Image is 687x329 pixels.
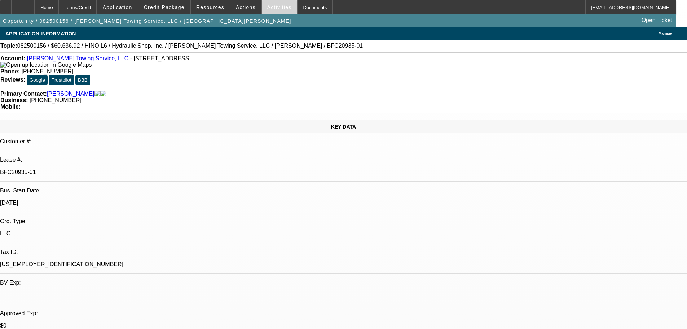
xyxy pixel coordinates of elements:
strong: Business: [0,97,28,103]
strong: Reviews: [0,77,25,83]
span: Actions [236,4,256,10]
span: Opportunity / 082500156 / [PERSON_NAME] Towing Service, LLC / [GEOGRAPHIC_DATA][PERSON_NAME] [3,18,291,24]
button: Google [27,75,48,85]
button: Trustpilot [49,75,74,85]
a: View Google Maps [0,62,92,68]
button: Credit Package [138,0,190,14]
button: Resources [191,0,230,14]
button: Application [97,0,137,14]
span: APPLICATION INFORMATION [5,31,76,36]
span: Activities [267,4,292,10]
img: facebook-icon.png [94,91,100,97]
strong: Topic: [0,43,17,49]
img: Open up location in Google Maps [0,62,92,68]
span: 082500156 / $60,636.92 / HINO L6 / Hydraulic Shop, Inc. / [PERSON_NAME] Towing Service, LLC / [PE... [17,43,363,49]
span: [PHONE_NUMBER] [22,68,74,74]
a: [PERSON_NAME] Towing Service, LLC [27,55,129,61]
button: BBB [75,75,90,85]
strong: Mobile: [0,104,21,110]
strong: Primary Contact: [0,91,47,97]
strong: Account: [0,55,25,61]
strong: Phone: [0,68,20,74]
button: Actions [230,0,261,14]
span: Application [102,4,132,10]
span: Credit Package [144,4,185,10]
a: [PERSON_NAME] [47,91,94,97]
span: - [STREET_ADDRESS] [130,55,191,61]
span: Manage [659,31,672,35]
span: Resources [196,4,224,10]
a: Open Ticket [639,14,675,26]
span: [PHONE_NUMBER] [30,97,82,103]
button: Activities [262,0,297,14]
img: linkedin-icon.png [100,91,106,97]
span: KEY DATA [331,124,356,130]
